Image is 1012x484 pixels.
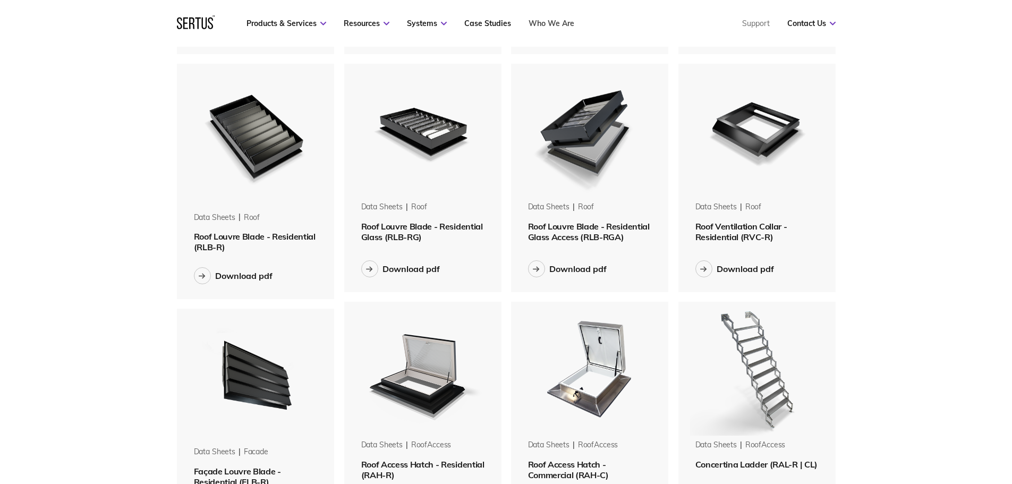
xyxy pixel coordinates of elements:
[528,440,569,451] div: Data Sheets
[528,202,569,213] div: Data Sheets
[411,440,452,451] div: roofAccess
[244,213,260,223] div: roof
[578,202,594,213] div: roof
[361,459,484,480] span: Roof Access Hatch - Residential (RAH-R)
[695,221,787,242] span: Roof Ventilation Collar - Residential (RVC-R)
[528,221,650,242] span: Roof Louvre Blade - Residential Glass Access (RLB-RGA)
[344,19,389,28] a: Resources
[361,440,403,451] div: Data Sheets
[194,267,273,284] button: Download pdf
[382,264,440,274] div: Download pdf
[194,231,316,252] span: Roof Louvre Blade - Residential (RLB-R)
[361,202,403,213] div: Data Sheets
[246,19,326,28] a: Products & Services
[695,260,774,277] button: Download pdf
[528,260,607,277] button: Download pdf
[695,459,818,470] span: Concertina Ladder (RAL-R | CL)
[742,19,770,28] a: Support
[529,19,574,28] a: Who We Are
[194,213,235,223] div: Data Sheets
[549,264,607,274] div: Download pdf
[361,260,440,277] button: Download pdf
[464,19,511,28] a: Case Studies
[745,440,786,451] div: roofAccess
[578,440,618,451] div: roofAccess
[717,264,774,274] div: Download pdf
[411,202,427,213] div: roof
[528,459,609,480] span: Roof Access Hatch - Commercial (RAH-C)
[695,440,737,451] div: Data Sheets
[695,202,737,213] div: Data Sheets
[194,447,235,457] div: Data Sheets
[787,19,836,28] a: Contact Us
[215,270,273,281] div: Download pdf
[244,447,268,457] div: facade
[361,221,483,242] span: Roof Louvre Blade - Residential Glass (RLB-RG)
[407,19,447,28] a: Systems
[821,361,1012,484] iframe: Chat Widget
[745,202,761,213] div: roof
